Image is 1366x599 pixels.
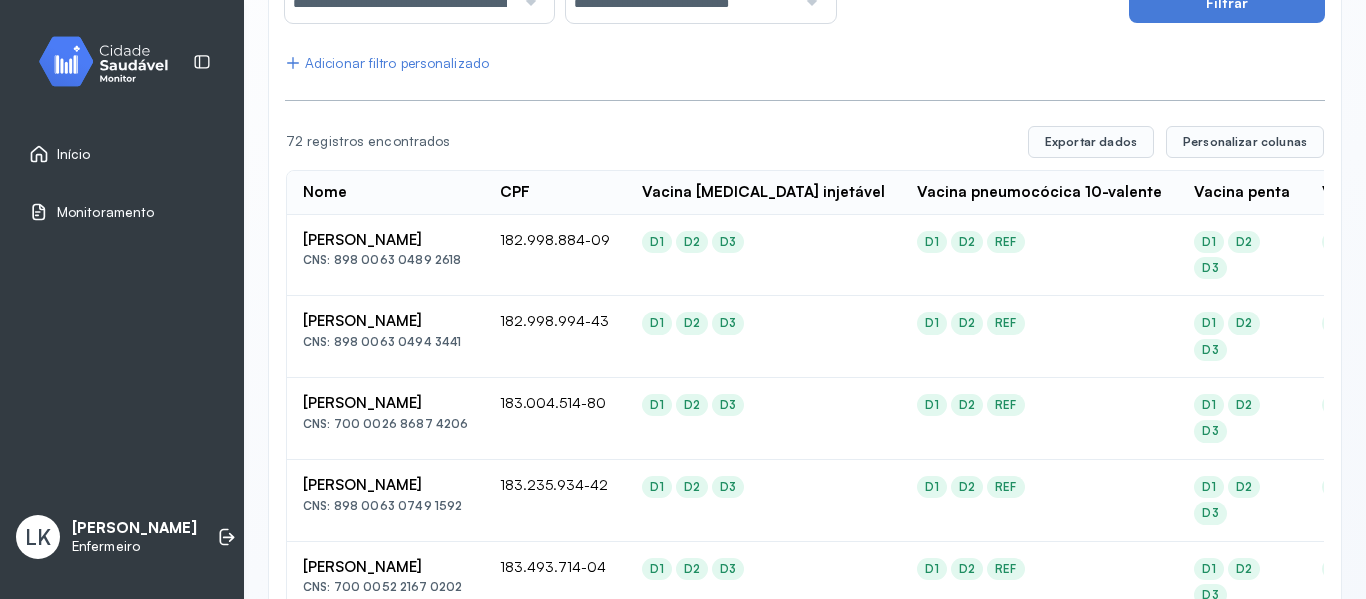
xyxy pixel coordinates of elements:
[303,476,468,495] div: [PERSON_NAME]
[1202,562,1215,576] div: D1
[1202,398,1215,412] div: D1
[995,316,1016,330] div: REF
[650,480,663,494] div: D1
[484,296,626,378] td: 182.998.994-43
[684,562,700,576] div: D2
[720,398,736,412] div: D3
[720,235,736,249] div: D3
[684,480,700,494] div: D2
[303,253,468,267] div: CNS: 898 0063 0489 2618
[720,562,736,576] div: D3
[925,398,938,412] div: D1
[1236,316,1252,330] div: D2
[303,558,468,577] div: [PERSON_NAME]
[1028,126,1154,158] button: Exportar dados
[995,398,1016,412] div: REF
[303,183,347,202] div: Nome
[642,183,885,202] div: Vacina [MEDICAL_DATA] injetável
[285,55,489,72] div: Adicionar filtro personalizado
[72,538,197,555] p: Enfermeiro
[650,562,663,576] div: D1
[959,480,975,494] div: D2
[684,316,700,330] div: D2
[72,519,197,538] p: [PERSON_NAME]
[1194,183,1290,202] div: Vacina penta
[959,316,975,330] div: D2
[484,378,626,460] td: 183.004.514-80
[484,215,626,297] td: 182.998.884-09
[959,562,975,576] div: D2
[684,235,700,249] div: D2
[1202,316,1215,330] div: D1
[1202,424,1218,438] div: D3
[303,312,468,331] div: [PERSON_NAME]
[925,480,938,494] div: D1
[303,417,468,431] div: CNS: 700 0026 8687 4206
[303,394,468,413] div: [PERSON_NAME]
[1236,235,1252,249] div: D2
[1202,343,1218,357] div: D3
[925,562,938,576] div: D1
[684,398,700,412] div: D2
[1183,134,1307,150] span: Personalizar colunas
[1236,562,1252,576] div: D2
[1236,398,1252,412] div: D2
[25,524,51,550] span: LK
[57,146,91,163] span: Início
[303,499,468,513] div: CNS: 898 0063 0749 1592
[720,316,736,330] div: D3
[29,202,215,222] a: Monitoramento
[720,480,736,494] div: D3
[925,235,938,249] div: D1
[1202,480,1215,494] div: D1
[995,235,1016,249] div: REF
[925,316,938,330] div: D1
[917,183,1162,202] div: Vacina pneumocócica 10-valente
[1236,480,1252,494] div: D2
[484,460,626,542] td: 183.235.934-42
[1202,261,1218,275] div: D3
[1166,126,1324,158] button: Personalizar colunas
[650,316,663,330] div: D1
[995,480,1016,494] div: REF
[1202,235,1215,249] div: D1
[995,562,1016,576] div: REF
[303,580,468,594] div: CNS: 700 0052 2167 0202
[303,231,468,250] div: [PERSON_NAME]
[29,144,215,164] a: Início
[303,335,468,349] div: CNS: 898 0063 0494 3441
[500,183,530,202] div: CPF
[286,133,1012,150] div: 72 registros encontrados
[650,235,663,249] div: D1
[959,398,975,412] div: D2
[650,398,663,412] div: D1
[57,204,154,221] span: Monitoramento
[1202,506,1218,520] div: D3
[21,32,201,91] img: monitor.svg
[959,235,975,249] div: D2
